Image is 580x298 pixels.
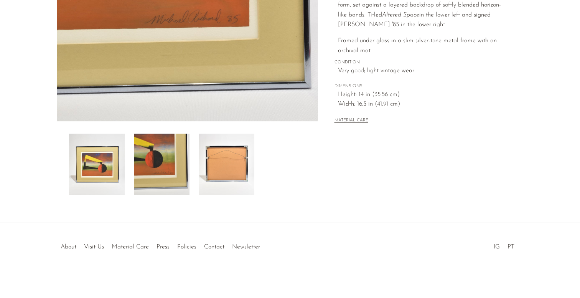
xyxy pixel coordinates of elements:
button: MATERIAL CARE [334,118,368,124]
ul: Quick links [57,238,264,252]
a: Contact [204,244,224,250]
p: Framed under glass in a slim silver-tone metal frame with an archival mat. [338,36,507,56]
a: Policies [177,244,196,250]
a: IG [494,244,500,250]
img: Altered Space Screenprint, Framed [134,134,189,195]
a: PT [507,244,514,250]
span: CONDITION [334,59,507,66]
span: Very good; light vintage wear. [338,66,507,76]
span: DIMENSIONS [334,83,507,90]
img: Altered Space Screenprint, Framed [69,134,125,195]
a: About [61,244,76,250]
a: Visit Us [84,244,104,250]
a: Material Care [112,244,149,250]
a: Press [157,244,170,250]
span: Width: 16.5 in (41.91 cm) [338,99,507,109]
ul: Social Medias [490,238,518,252]
span: Height: 14 in (35.56 cm) [338,90,507,100]
em: Altered Space [382,12,419,18]
img: Altered Space Screenprint, Framed [199,134,254,195]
